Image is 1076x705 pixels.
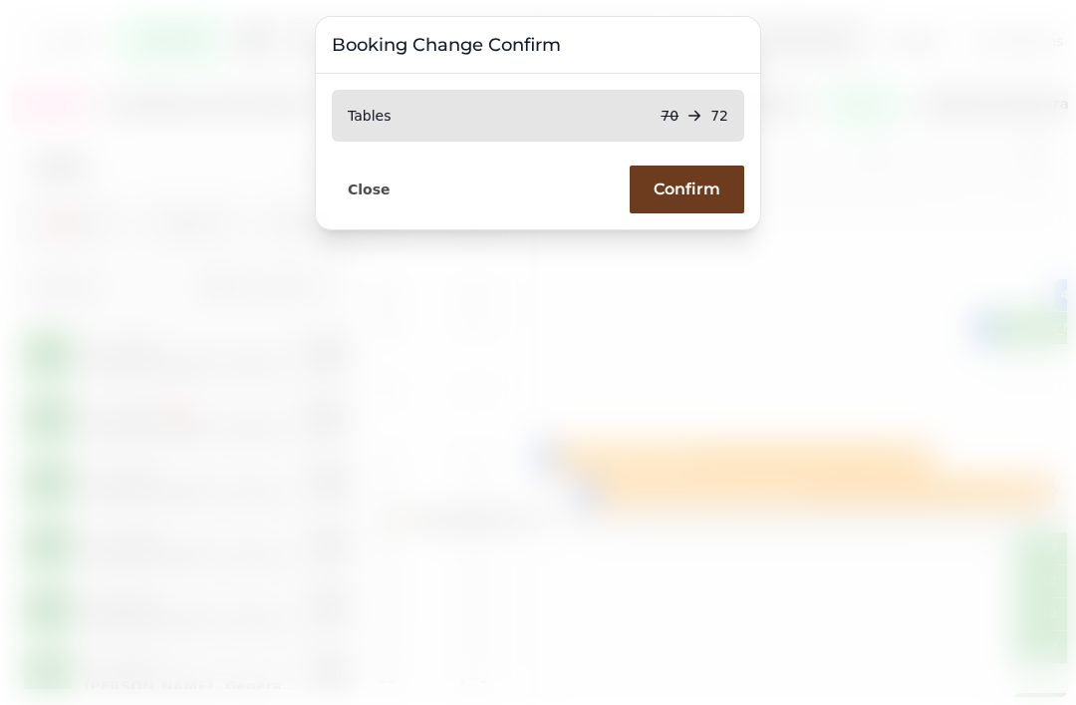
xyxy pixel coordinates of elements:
p: 70 [661,106,678,126]
button: Confirm [630,166,744,213]
button: Close [332,176,406,202]
p: Tables [348,106,392,126]
span: Confirm [654,181,720,197]
p: 72 [710,106,728,126]
span: Close [348,182,391,196]
h3: Booking Change Confirm [332,33,744,57]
